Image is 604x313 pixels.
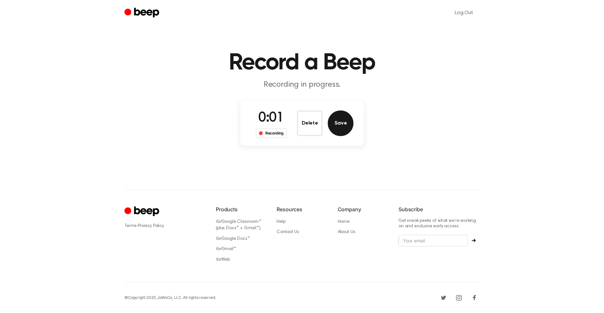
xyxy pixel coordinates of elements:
a: Cruip [124,205,161,218]
h6: Company [338,205,388,213]
p: Recording in progress. [178,80,426,90]
a: Contact Us [277,230,299,234]
a: forGoogle Classroom™ (plus Docs™ + Gmail™) [216,220,261,231]
i: for [216,247,221,251]
span: 0:01 [258,111,284,125]
button: Delete Audio Record [297,110,323,136]
a: forGmail™ [216,247,236,251]
h6: Resources [277,205,327,213]
a: About Us [338,230,355,234]
h1: Record a Beep [137,51,467,74]
i: for [216,220,221,224]
a: Facebook [469,292,480,303]
h6: Products [216,205,266,213]
a: Twitter [438,292,449,303]
i: for [216,257,221,262]
a: Privacy Policy [138,224,164,228]
div: Recording [256,128,287,138]
h6: Subscribe [398,205,480,213]
i: for [216,237,221,241]
button: Save Audio Record [328,110,353,136]
div: · [124,222,206,229]
button: Subscribe [468,239,480,242]
a: forGoogle Docs™ [216,237,250,241]
a: Instagram [454,292,464,303]
div: © Copyright 2025, JoWoCo, LLC. All rights reserved. [124,295,216,300]
a: Log Out [448,5,480,21]
a: Beep [124,7,161,19]
a: Home [338,220,350,224]
a: Help [277,220,285,224]
a: Terms [124,224,137,228]
input: Your email [398,235,468,247]
p: Get sneak peeks of what we’re working on and exclusive early access. [398,218,480,230]
a: forWeb [216,257,230,262]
